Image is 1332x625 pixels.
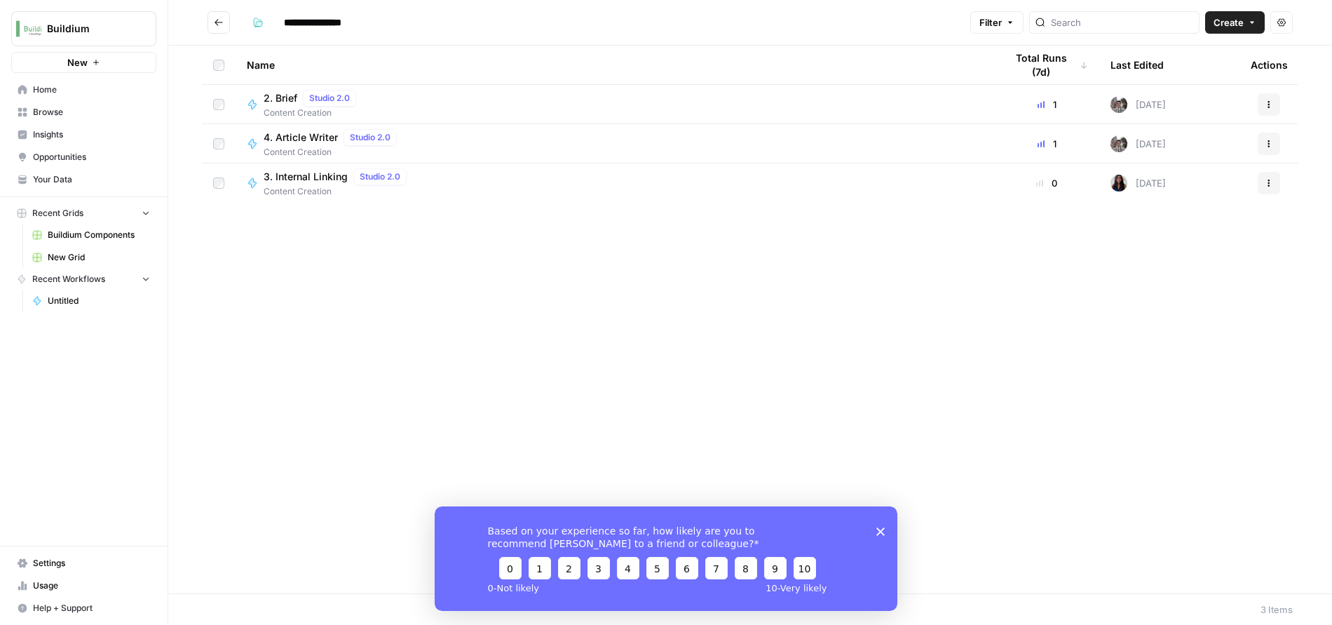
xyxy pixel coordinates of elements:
span: New Grid [48,251,150,264]
span: Usage [33,579,150,592]
div: Last Edited [1110,46,1164,84]
span: 2. Brief [264,91,297,105]
span: Recent Grids [32,207,83,220]
span: 3. Internal Linking [264,170,348,184]
span: Buildium Components [48,229,150,241]
iframe: Survey from AirOps [435,506,897,611]
a: New Grid [26,246,156,269]
button: Recent Grids [11,203,156,224]
a: Your Data [11,168,156,191]
div: [DATE] [1110,175,1166,191]
span: Studio 2.0 [350,131,390,144]
button: Help + Support [11,597,156,619]
a: 4. Article WriterStudio 2.0Content Creation [247,129,983,159]
span: Browse [33,106,150,119]
a: Home [11,79,156,101]
a: Settings [11,552,156,574]
button: Workspace: Buildium [11,11,156,46]
span: Settings [33,557,150,570]
a: Insights [11,123,156,146]
input: Search [1051,15,1193,29]
img: Buildium Logo [16,16,41,41]
div: 1 [1005,98,1088,112]
img: a2mlt6f1nb2jhzcjxsuraj5rj4vi [1110,96,1127,113]
div: Actions [1251,46,1288,84]
div: Name [247,46,983,84]
span: New [67,55,88,69]
a: Buildium Components [26,224,156,246]
span: Filter [979,15,1002,29]
span: Create [1214,15,1244,29]
div: [DATE] [1110,96,1166,113]
img: a2mlt6f1nb2jhzcjxsuraj5rj4vi [1110,135,1127,152]
img: rox323kbkgutb4wcij4krxobkpon [1110,175,1127,191]
span: Content Creation [264,185,412,198]
div: 0 [1005,176,1088,190]
button: Go back [208,11,230,34]
a: Browse [11,101,156,123]
span: Studio 2.0 [309,92,350,105]
span: Opportunities [33,151,150,163]
button: Recent Workflows [11,269,156,290]
div: Total Runs (7d) [1005,46,1088,84]
button: Filter [970,11,1024,34]
button: New [11,52,156,73]
span: Your Data [33,173,150,186]
span: Content Creation [264,107,362,119]
span: Content Creation [264,146,402,159]
a: Untitled [26,290,156,312]
div: 3 Items [1260,603,1293,617]
span: Insights [33,128,150,141]
button: Create [1205,11,1265,34]
a: 3. Internal LinkingStudio 2.0Content Creation [247,168,983,198]
span: 4. Article Writer [264,130,338,145]
span: Buildium [47,22,132,36]
a: Opportunities [11,146,156,168]
span: Home [33,83,150,96]
span: Studio 2.0 [360,170,400,183]
a: Usage [11,574,156,597]
span: Recent Workflows [32,273,105,285]
div: 1 [1005,137,1088,151]
div: [DATE] [1110,135,1166,152]
span: Help + Support [33,602,150,614]
a: 2. BriefStudio 2.0Content Creation [247,90,983,119]
span: Untitled [48,295,150,307]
